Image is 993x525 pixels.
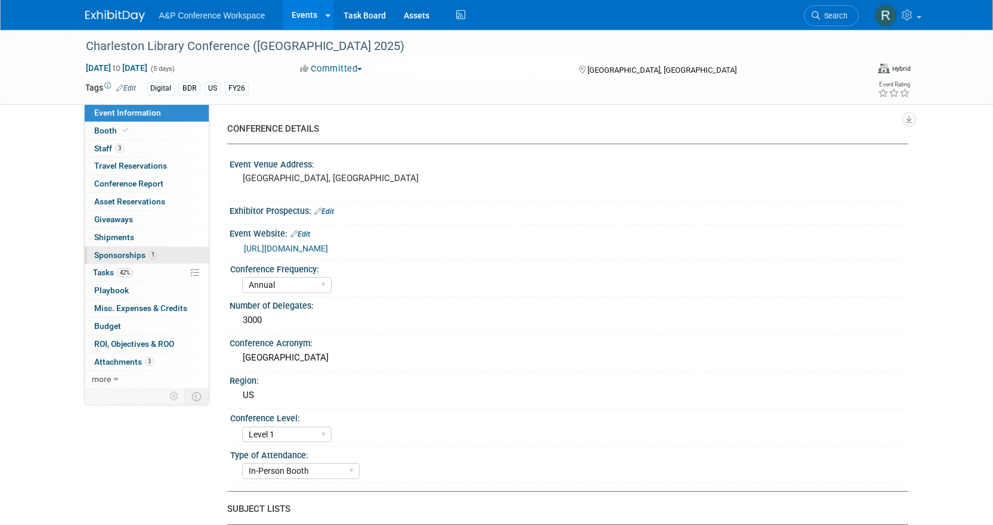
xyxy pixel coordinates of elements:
img: Format-Hybrid.png [878,64,890,73]
td: Toggle Event Tabs [184,389,209,404]
div: Hybrid [892,64,911,73]
span: Misc. Expenses & Credits [94,303,187,313]
div: 3000 [239,311,899,330]
a: Travel Reservations [85,157,209,175]
a: Edit [314,207,334,216]
div: US [205,82,221,95]
button: Committed [296,63,367,75]
a: Edit [290,230,310,238]
span: Shipments [94,232,134,242]
img: Rosalie Love [874,4,897,27]
span: Event Information [94,108,161,117]
span: Conference Report [94,179,163,188]
a: [URL][DOMAIN_NAME] [244,244,328,253]
a: more [85,371,209,388]
i: Booth reservation complete [122,127,128,133]
div: Conference Acronym: [230,334,908,349]
div: Conference Level: [230,409,903,424]
a: Misc. Expenses & Credits [85,300,209,317]
a: Attachments3 [85,353,209,371]
a: Shipments [85,229,209,246]
span: Giveaways [94,215,133,224]
a: Giveaways [85,211,209,228]
span: Budget [94,321,121,331]
div: FY26 [225,82,249,95]
a: Edit [116,84,136,92]
a: Playbook [85,282,209,299]
div: Exhibitor Prospectus: [230,202,908,218]
span: [DATE] [DATE] [85,63,148,73]
span: Attachments [94,357,154,366]
span: Asset Reservations [94,197,165,206]
span: Travel Reservations [94,161,167,170]
span: 1 [149,250,157,259]
div: Conference Frequency: [230,260,903,275]
a: Asset Reservations [85,193,209,210]
div: Event Venue Address: [230,156,908,170]
div: Region: [230,372,908,387]
div: Event Format [788,62,911,80]
td: Tags [85,82,136,95]
span: A&P Conference Workspace [159,11,265,20]
pre: [GEOGRAPHIC_DATA], [GEOGRAPHIC_DATA] [243,173,499,184]
a: Budget [85,318,209,335]
span: ROI, Objectives & ROO [94,339,174,349]
span: Booth [94,126,131,135]
span: 3 [115,144,124,153]
div: CONFERENCE DETAILS [227,123,899,135]
div: Event Website: [230,225,908,240]
span: (5 days) [150,65,175,73]
div: Type of Attendance: [230,446,903,461]
a: Event Information [85,104,209,122]
div: BDR [179,82,200,95]
span: Tasks [93,268,133,277]
span: Sponsorships [94,250,157,260]
div: Event Rating [878,82,910,88]
span: 3 [145,357,154,366]
span: to [111,63,122,73]
td: Personalize Event Tab Strip [164,389,185,404]
div: SUBJECT LISTS [227,503,899,515]
div: US [239,386,899,405]
div: Digital [147,82,175,95]
span: Search [820,11,847,20]
span: Staff [94,144,124,153]
a: Search [804,5,859,26]
a: Tasks42% [85,264,209,281]
a: Sponsorships1 [85,247,209,264]
span: [GEOGRAPHIC_DATA], [GEOGRAPHIC_DATA] [587,66,737,74]
span: Playbook [94,285,129,295]
div: Charleston Library Conference ([GEOGRAPHIC_DATA] 2025) [82,36,841,57]
a: ROI, Objectives & ROO [85,335,209,353]
div: [GEOGRAPHIC_DATA] [239,349,899,367]
span: 42% [117,268,133,277]
img: ExhibitDay [85,10,145,22]
a: Staff3 [85,140,209,157]
div: Number of Delegates: [230,297,908,312]
a: Conference Report [85,175,209,192]
a: Booth [85,122,209,139]
span: more [92,374,111,384]
div: Event Format [878,62,911,74]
